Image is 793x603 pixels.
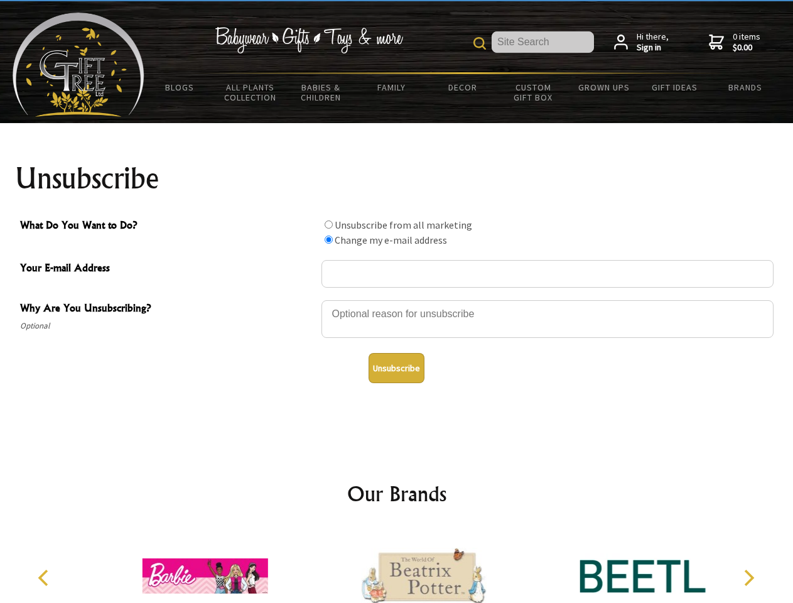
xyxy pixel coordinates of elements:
h2: Our Brands [25,479,769,509]
textarea: Why Are You Unsubscribing? [321,300,774,338]
a: Hi there,Sign in [614,31,669,53]
span: 0 items [733,31,760,53]
span: Optional [20,318,315,334]
label: Change my e-mail address [335,234,447,246]
input: What Do You Want to Do? [325,236,333,244]
a: 0 items$0.00 [709,31,760,53]
input: What Do You Want to Do? [325,220,333,229]
span: Why Are You Unsubscribing? [20,300,315,318]
a: Grown Ups [568,74,639,100]
button: Previous [31,564,59,592]
span: Your E-mail Address [20,260,315,278]
span: Hi there, [637,31,669,53]
img: Babyware - Gifts - Toys and more... [13,13,144,117]
span: What Do You Want to Do? [20,217,315,236]
a: All Plants Collection [215,74,286,111]
input: Site Search [492,31,594,53]
img: product search [473,37,486,50]
strong: $0.00 [733,42,760,53]
a: Decor [427,74,498,100]
input: Your E-mail Address [321,260,774,288]
label: Unsubscribe from all marketing [335,219,472,231]
a: Brands [710,74,781,100]
h1: Unsubscribe [15,163,779,193]
a: BLOGS [144,74,215,100]
a: Family [357,74,428,100]
strong: Sign in [637,42,669,53]
button: Next [735,564,762,592]
a: Babies & Children [286,74,357,111]
img: Babywear - Gifts - Toys & more [215,27,403,53]
a: Custom Gift Box [498,74,569,111]
button: Unsubscribe [369,353,424,383]
a: Gift Ideas [639,74,710,100]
